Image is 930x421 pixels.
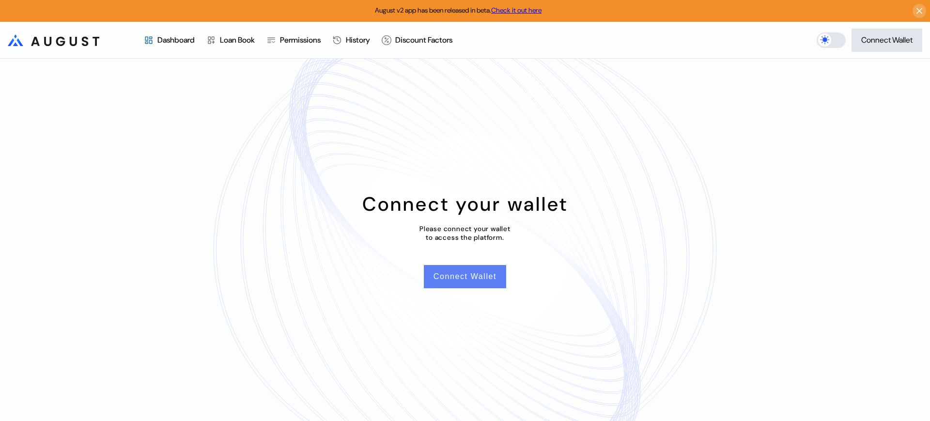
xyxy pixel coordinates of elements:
[491,6,542,15] a: Check it out here
[419,224,511,242] div: Please connect your wallet to access the platform.
[261,22,326,58] a: Permissions
[424,265,506,288] button: Connect Wallet
[326,22,376,58] a: History
[346,35,370,45] div: History
[395,35,452,45] div: Discount Factors
[280,35,321,45] div: Permissions
[376,22,458,58] a: Discount Factors
[220,35,255,45] div: Loan Book
[861,35,913,45] div: Connect Wallet
[157,35,195,45] div: Dashboard
[852,29,922,52] button: Connect Wallet
[138,22,201,58] a: Dashboard
[362,191,568,217] div: Connect your wallet
[375,6,542,15] span: August v2 app has been released in beta.
[201,22,261,58] a: Loan Book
